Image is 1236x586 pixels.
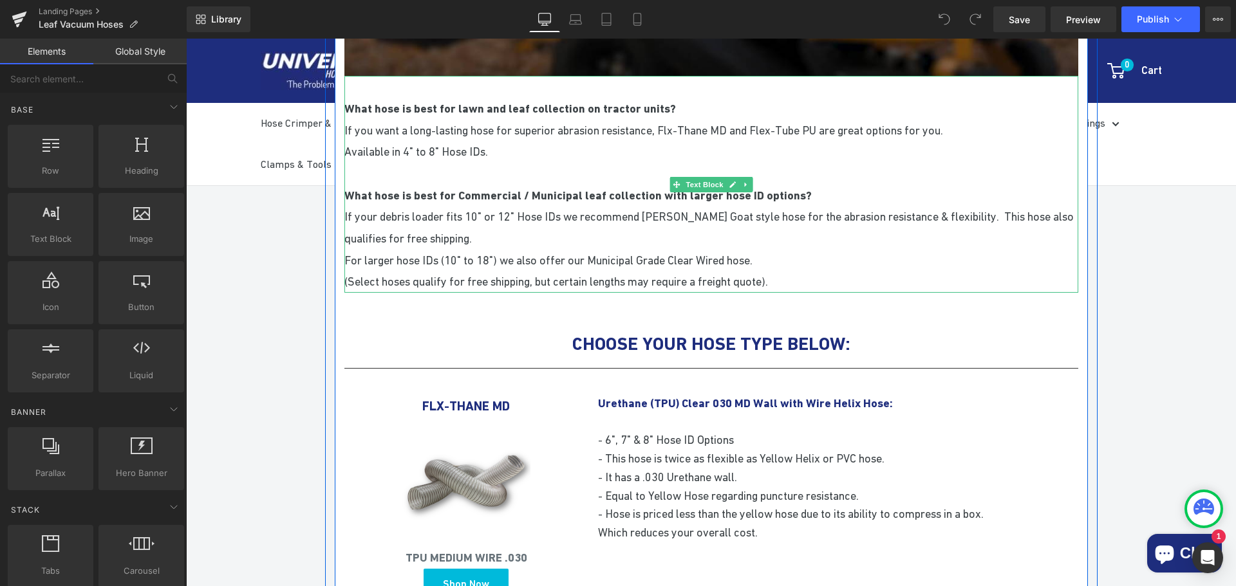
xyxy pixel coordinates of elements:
span: Publish [1137,14,1169,24]
p: (Select hoses qualify for free shipping, but certain lengths may require a freight quote). [158,232,892,254]
span: Row [12,164,89,178]
a: Mobile [622,6,653,32]
a: Tablet [591,6,622,32]
span: Shop Now [257,539,303,551]
span: Save [1009,13,1030,26]
a: Expand / Collapse [553,138,566,154]
a: Landing Pages [39,6,187,17]
a: Shop Now [238,530,323,561]
div: Open Intercom Messenger [1192,542,1223,573]
button: Undo [932,6,957,32]
inbox-online-store-chat: Shopify online store chat [957,495,1040,537]
strong: TPU MEDIUM WIRE .030 [220,512,341,526]
span: Button [102,300,180,314]
span: Hero Banner [102,466,180,480]
span: What hose is best for Commercial / Municipal leaf collection with larger hose ID options? [158,150,626,163]
button: Publish [1121,6,1200,32]
p: - It has a .030 Urethane wall. [412,430,882,448]
b: Urethane (TPU) Clear 030 MD Wall with Wire Helix Hose: [412,358,707,371]
span: Tabs [12,564,89,578]
span: Image [102,232,180,246]
span: Leaf Vacuum Hoses [39,19,124,30]
span: Base [10,104,35,116]
p: - Hose is priced less than the yellow hose due to its ability to compress in a box. [412,466,882,485]
a: New Library [187,6,250,32]
span: Separator [12,369,89,382]
p: - Equal to Yellow Hose regarding puncture resistance. [412,448,882,467]
span: Stack [10,504,41,516]
span: Banner [10,406,48,418]
span: Text Block [12,232,89,246]
span: Icon [12,300,89,314]
span: Text Block [497,138,539,154]
p: - 6", 7" & 8" Hose ID Options [412,392,882,411]
p: Which reduces your overall cost. [412,485,882,504]
p: If your debris loader fits 10" or 12" Hose IDs we recommend [PERSON_NAME] Goat style hose for the... [158,167,892,210]
span: Liquid [102,369,180,382]
span: Parallax [12,466,89,480]
span: Carousel [102,564,180,578]
span: Heading [102,164,180,178]
p: If you want a long-lasting hose for superior abrasion resistance, Flx-Thane MD and Flex-Tube PU a... [158,81,892,103]
p: - This hose is twice as flexible as Yellow Helix or PVC hose. [412,411,882,430]
a: Preview [1051,6,1116,32]
button: More [1205,6,1231,32]
b: CHOOSE YOUR HOSE TYPE BELOW: [386,295,664,316]
a: Global Style [93,39,187,64]
button: Redo [962,6,988,32]
p: Available in 4" to 8" Hose IDs. [158,102,892,124]
p: For larger hose IDs (10" to 18") we also offer our Municipal Grade Clear Wired hose. [158,211,892,233]
span: Preview [1066,13,1101,26]
span: What hose is best for lawn and leaf collection on tractor units? [158,63,490,77]
a: Laptop [560,6,591,32]
a: Desktop [529,6,560,32]
strong: FLX-THANE MD [236,360,324,375]
span: Library [211,14,241,25]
